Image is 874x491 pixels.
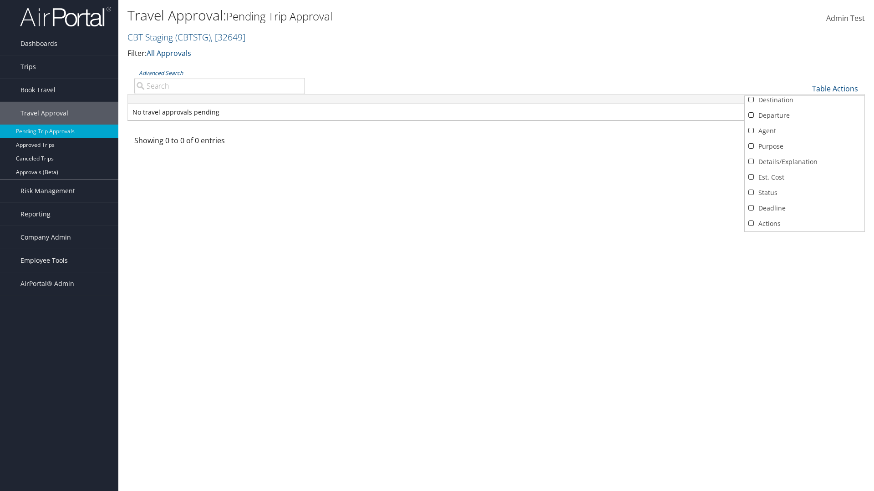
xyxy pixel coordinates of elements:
span: Book Travel [20,79,56,101]
a: Status [745,185,864,200]
span: Travel Approval [20,102,68,125]
a: Deadline [745,200,864,216]
span: Reporting [20,203,51,225]
a: Destination [745,92,864,108]
span: Company Admin [20,226,71,249]
a: Departure [745,108,864,123]
a: Est. Cost [745,170,864,185]
a: Actions [745,216,864,231]
span: AirPortal® Admin [20,272,74,295]
span: Trips [20,55,36,78]
span: Risk Management [20,180,75,202]
a: Agent [745,123,864,139]
a: Purpose [745,139,864,154]
span: Employee Tools [20,249,68,272]
a: Details/Explanation [745,154,864,170]
span: Dashboards [20,32,57,55]
img: airportal-logo.png [20,6,111,27]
